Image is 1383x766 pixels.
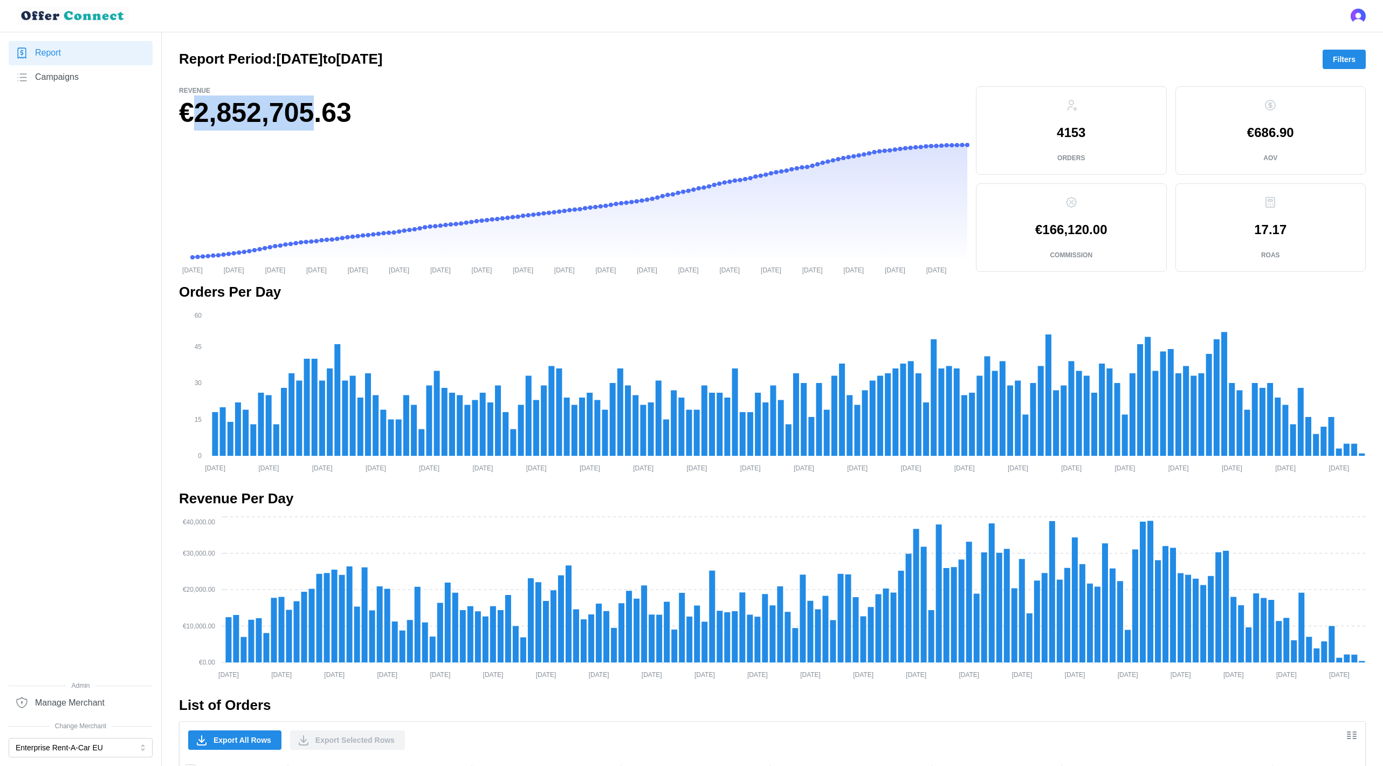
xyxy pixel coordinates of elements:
tspan: [DATE] [1168,464,1189,471]
span: Export All Rows [214,731,271,749]
tspan: [DATE] [719,266,740,273]
tspan: [DATE] [800,671,821,679]
tspan: [DATE] [389,266,409,273]
tspan: [DATE] [271,671,292,679]
p: ROAS [1261,251,1280,260]
tspan: [DATE] [954,464,975,471]
tspan: [DATE] [430,671,450,679]
tspan: [DATE] [218,671,239,679]
tspan: 0 [198,452,202,460]
p: 17.17 [1254,223,1286,236]
tspan: [DATE] [419,464,439,471]
tspan: [DATE] [637,266,657,273]
h2: Report Period: [DATE] to [DATE] [179,50,382,69]
tspan: [DATE] [580,464,600,471]
p: €166,120.00 [1035,223,1107,236]
tspan: [DATE] [1118,671,1138,679]
button: Enterprise Rent-A-Car EU [9,738,153,757]
h2: List of Orders [179,696,1366,715]
a: Manage Merchant [9,690,153,715]
tspan: [DATE] [642,671,662,679]
tspan: [DATE] [348,266,368,273]
h2: Revenue Per Day [179,489,1366,508]
tspan: [DATE] [633,464,653,471]
p: Orders [1057,154,1085,163]
tspan: [DATE] [1223,671,1244,679]
tspan: [DATE] [794,464,814,471]
tspan: [DATE] [596,266,616,273]
tspan: [DATE] [900,464,921,471]
tspan: [DATE] [472,464,493,471]
button: Export Selected Rows [290,730,405,750]
a: Report [9,41,153,65]
button: Open user button [1351,9,1366,24]
tspan: [DATE] [224,266,244,273]
tspan: 15 [195,416,202,423]
tspan: €0.00 [199,659,215,666]
tspan: [DATE] [740,464,761,471]
img: 's logo [1351,9,1366,24]
tspan: 45 [195,343,202,351]
h1: €2,852,705.63 [179,95,967,131]
span: Manage Merchant [35,696,105,710]
tspan: [DATE] [312,464,333,471]
tspan: [DATE] [182,266,203,273]
tspan: [DATE] [843,266,864,273]
span: Filters [1333,50,1356,69]
tspan: [DATE] [513,266,533,273]
tspan: [DATE] [847,464,868,471]
tspan: [DATE] [694,671,715,679]
tspan: [DATE] [554,266,575,273]
tspan: €10,000.00 [183,623,215,630]
tspan: [DATE] [1012,671,1033,679]
tspan: [DATE] [205,464,225,471]
tspan: €30,000.00 [183,550,215,557]
button: Filters [1323,50,1366,69]
tspan: [DATE] [906,671,926,679]
p: 4153 [1057,126,1085,139]
tspan: [DATE] [761,266,781,273]
a: Campaigns [9,65,153,90]
tspan: [DATE] [1008,464,1028,471]
tspan: [DATE] [1329,671,1350,679]
tspan: [DATE] [589,671,609,679]
tspan: [DATE] [430,266,451,273]
span: Report [35,46,61,60]
tspan: [DATE] [258,464,279,471]
tspan: [DATE] [747,671,768,679]
tspan: [DATE] [324,671,345,679]
tspan: [DATE] [265,266,285,273]
tspan: 60 [195,311,202,319]
tspan: [DATE] [1275,464,1296,471]
p: €686.90 [1247,126,1294,139]
span: Export Selected Rows [315,731,395,749]
tspan: [DATE] [483,671,504,679]
tspan: [DATE] [472,266,492,273]
tspan: [DATE] [377,671,397,679]
tspan: [DATE] [1276,671,1297,679]
img: loyalBe Logo [17,6,129,25]
tspan: [DATE] [1329,464,1349,471]
tspan: [DATE] [366,464,386,471]
p: Commission [1050,251,1092,260]
span: Campaigns [35,71,79,84]
tspan: 30 [195,379,202,387]
tspan: [DATE] [885,266,905,273]
tspan: [DATE] [1222,464,1242,471]
tspan: [DATE] [853,671,873,679]
tspan: [DATE] [678,266,699,273]
tspan: [DATE] [926,266,947,273]
p: Revenue [179,86,967,95]
button: Export All Rows [188,730,281,750]
h2: Orders Per Day [179,283,1366,302]
tspan: [DATE] [1061,464,1082,471]
tspan: [DATE] [1114,464,1135,471]
tspan: [DATE] [959,671,979,679]
tspan: [DATE] [1171,671,1191,679]
tspan: [DATE] [526,464,547,471]
tspan: [DATE] [802,266,823,273]
span: Change Merchant [9,721,153,731]
tspan: [DATE] [686,464,707,471]
tspan: [DATE] [1065,671,1085,679]
p: AOV [1263,154,1277,163]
